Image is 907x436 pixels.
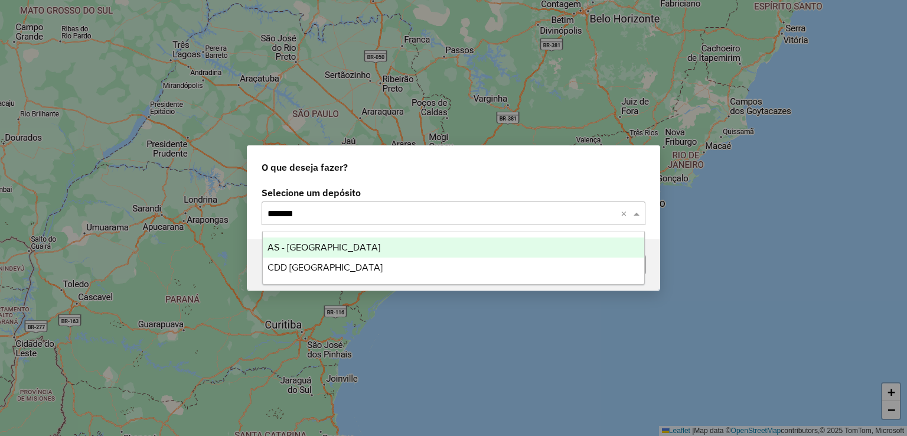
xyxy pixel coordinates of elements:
[267,242,380,252] span: AS - [GEOGRAPHIC_DATA]
[262,186,645,200] label: Selecione um depósito
[262,231,645,285] ng-dropdown-panel: Options list
[267,262,383,272] span: CDD [GEOGRAPHIC_DATA]
[621,206,631,220] span: Clear all
[262,160,348,174] span: O que deseja fazer?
